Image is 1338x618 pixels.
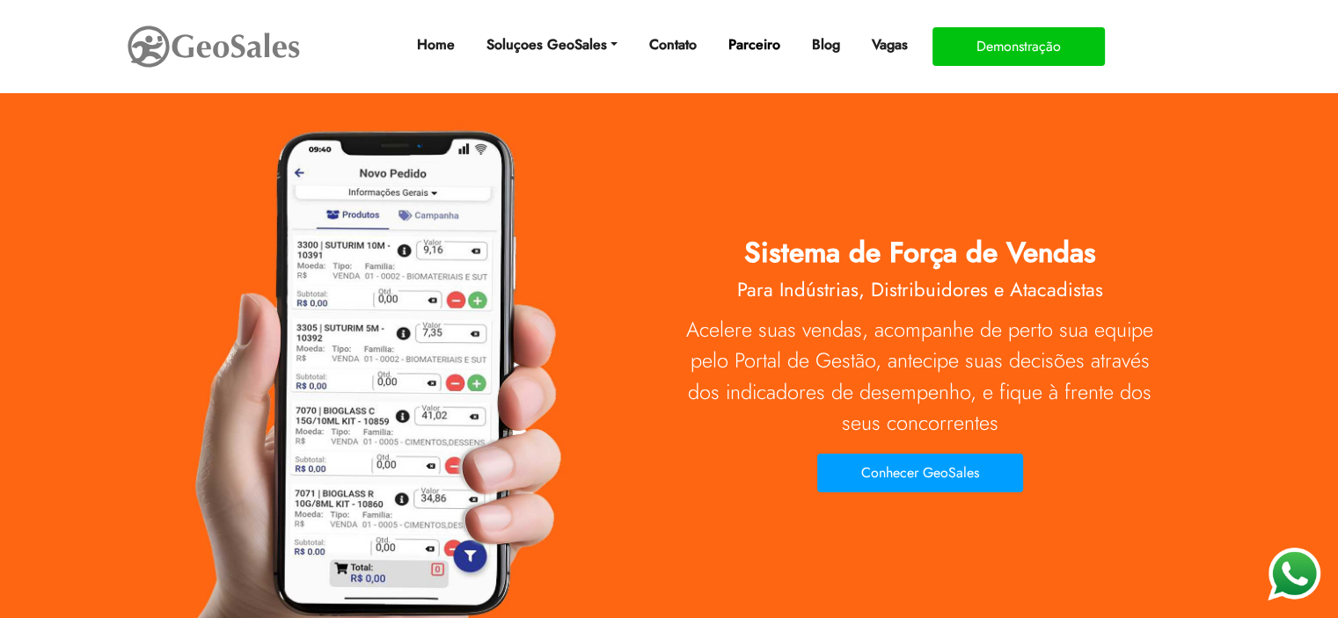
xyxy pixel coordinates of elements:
p: Acelere suas vendas, acompanhe de perto sua equipe pelo Portal de Gestão, antecipe suas decisões ... [683,315,1158,440]
img: WhatsApp [1268,548,1320,600]
a: Contato [642,27,704,62]
a: Blog [805,27,847,62]
a: Vagas [865,27,915,62]
img: GeoSales [126,22,302,71]
button: Conhecer GeoSales [817,454,1023,492]
a: Home [409,27,461,62]
button: Demonstração [932,27,1105,66]
span: Sistema de Força de Vendas [744,232,1096,273]
a: Parceiro [721,27,787,62]
a: Soluçoes GeoSales [479,27,624,62]
h2: Para Indústrias, Distribuidores e Atacadistas [683,278,1158,309]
